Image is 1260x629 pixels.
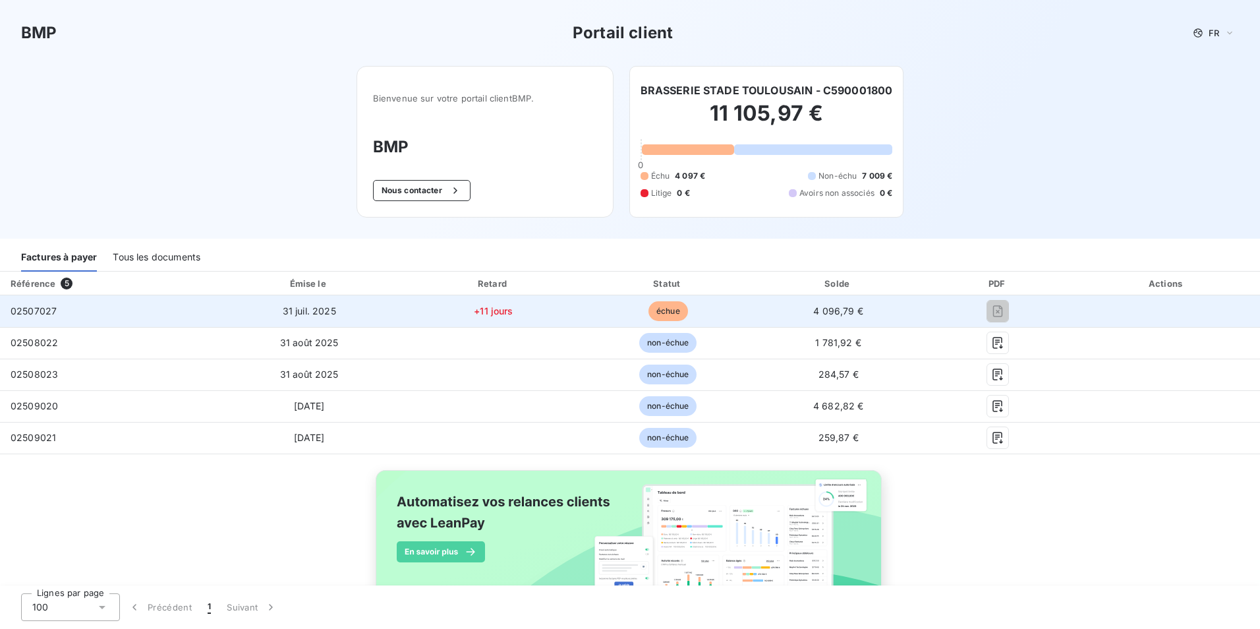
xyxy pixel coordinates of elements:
div: Statut [585,277,752,290]
div: Tous les documents [113,244,200,272]
div: Actions [1076,277,1257,290]
h3: BMP [21,21,57,45]
span: 100 [32,601,48,614]
span: 31 juil. 2025 [283,305,336,316]
span: 259,87 € [818,432,859,443]
span: 1 [208,601,211,614]
span: Avoirs non associés [799,187,874,199]
button: Nous contacter [373,180,471,201]
button: 1 [200,593,219,621]
span: 5 [61,278,72,289]
span: 02508023 [11,369,58,380]
span: 31 août 2025 [280,369,339,380]
span: 4 096,79 € [813,305,863,316]
h6: BRASSERIE STADE TOULOUSAIN - C590001800 [641,82,893,98]
span: Échu [651,170,670,182]
span: 4 097 € [675,170,705,182]
h3: BMP [373,135,597,159]
span: FR [1209,28,1219,38]
span: 284,57 € [818,369,859,380]
span: 4 682,82 € [813,400,864,411]
span: [DATE] [294,432,325,443]
span: 02509020 [11,400,58,411]
button: Précédent [120,593,200,621]
button: Suivant [219,593,285,621]
h3: Portail client [573,21,673,45]
span: 02507027 [11,305,57,316]
h2: 11 105,97 € [641,100,893,140]
span: Non-échu [818,170,857,182]
span: 31 août 2025 [280,337,339,348]
span: 0 € [677,187,689,199]
div: Émise le [215,277,403,290]
span: Litige [651,187,672,199]
span: non-échue [639,365,697,384]
div: Factures à payer [21,244,97,272]
span: non-échue [639,333,697,353]
span: Bienvenue sur votre portail client BMP . [373,93,597,104]
div: PDF [925,277,1071,290]
span: échue [648,301,688,321]
span: 0 [638,160,643,170]
span: 7 009 € [862,170,892,182]
div: Référence [11,278,55,289]
img: banner [364,462,896,624]
span: non-échue [639,396,697,416]
span: 02509021 [11,432,56,443]
span: non-échue [639,428,697,448]
span: [DATE] [294,400,325,411]
span: +11 jours [474,305,513,316]
span: 02508022 [11,337,58,348]
div: Retard [408,277,579,290]
div: Solde [757,277,920,290]
span: 0 € [880,187,892,199]
span: 1 781,92 € [815,337,861,348]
